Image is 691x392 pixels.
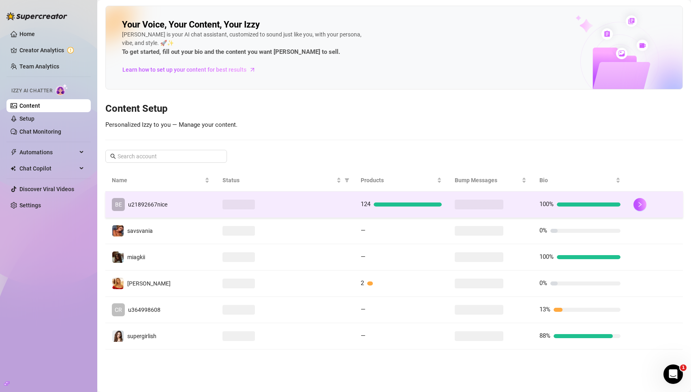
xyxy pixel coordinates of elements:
[105,121,237,128] span: Personalized Izzy to you — Manage your content.
[19,31,35,37] a: Home
[115,305,122,314] span: CR
[539,253,554,260] span: 100%
[112,278,124,289] img: mikayla_demaiter
[127,228,153,234] span: savsvania
[680,364,687,371] span: 1
[361,200,370,208] span: 124
[19,115,34,122] a: Setup
[122,63,262,76] a: Learn how to set up your content for best results
[343,174,351,186] span: filter
[56,84,68,96] img: AI Chatter
[633,198,646,211] button: right
[663,364,683,384] iframe: Intercom live chat
[455,176,520,185] span: Bump Messages
[122,65,246,74] span: Learn how to set up your content for best results
[19,202,41,209] a: Settings
[11,166,16,171] img: Chat Copilot
[533,169,627,192] th: Bio
[105,102,683,115] h3: Content Setup
[19,63,59,70] a: Team Analytics
[557,6,682,89] img: ai-chatter-content-library-cLFOSyPT.png
[127,333,156,339] span: supergirlish
[539,279,547,287] span: 0%
[127,280,171,287] span: [PERSON_NAME]
[19,146,77,159] span: Automations
[112,330,124,342] img: supergirlish
[539,227,547,234] span: 0%
[361,253,366,260] span: —
[128,307,160,313] span: u364998608
[118,152,216,161] input: Search account
[361,332,366,339] span: —
[216,169,354,192] th: Status
[110,153,116,159] span: search
[11,149,17,156] span: thunderbolt
[539,200,554,208] span: 100%
[6,12,67,20] img: logo-BBDzfeDw.svg
[637,202,643,207] span: right
[361,306,366,313] span: —
[112,176,203,185] span: Name
[105,169,216,192] th: Name
[19,186,74,192] a: Discover Viral Videos
[11,87,52,95] span: Izzy AI Chatter
[112,251,124,263] img: miagkii
[122,30,365,57] div: [PERSON_NAME] is your AI chat assistant, customized to sound just like you, with your persona, vi...
[448,169,533,192] th: Bump Messages
[122,19,260,30] h2: Your Voice, Your Content, Your Izzy
[344,178,349,183] span: filter
[19,128,61,135] a: Chat Monitoring
[128,201,167,208] span: u21892667nice
[539,306,550,313] span: 13%
[248,66,257,74] span: arrow-right
[19,102,40,109] a: Content
[19,162,77,175] span: Chat Copilot
[127,254,145,260] span: miagkii
[4,381,10,386] span: build
[539,176,614,185] span: Bio
[539,332,550,339] span: 88%
[354,169,448,192] th: Products
[361,176,435,185] span: Products
[361,227,366,234] span: —
[122,48,340,55] strong: To get started, fill out your bio and the content you want [PERSON_NAME] to sell.
[222,176,335,185] span: Status
[361,279,364,287] span: 2
[112,225,124,236] img: savsvania
[115,200,122,209] span: BE
[19,44,84,57] a: Creator Analytics exclamation-circle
